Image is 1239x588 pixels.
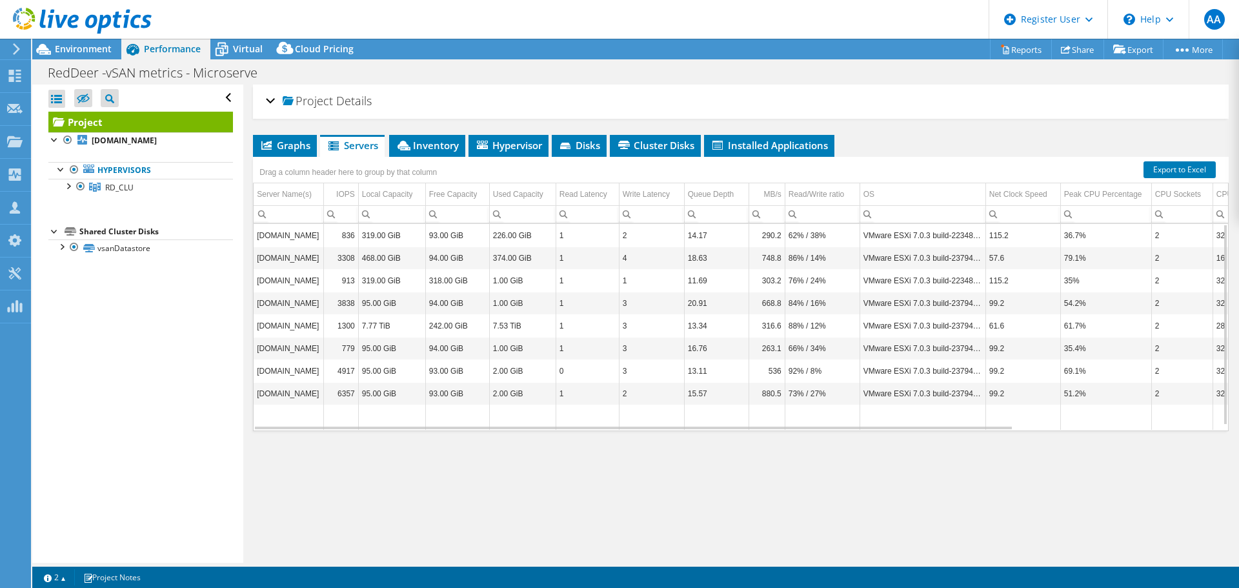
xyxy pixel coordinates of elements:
[1064,187,1142,202] div: Peak CPU Percentage
[863,187,874,202] div: OS
[619,382,684,405] td: Column Write Latency, Value 2
[684,360,749,382] td: Column Queue Depth, Value 13.11
[358,247,425,269] td: Column Local Capacity, Value 468.00 GiB
[785,269,860,292] td: Column Read/Write ratio, Value 76% / 24%
[619,337,684,360] td: Column Write Latency, Value 3
[860,314,985,337] td: Column OS, Value VMware ESXi 7.0.3 build-23794027
[254,183,323,206] td: Server Name(s) Column
[358,360,425,382] td: Column Local Capacity, Value 95.00 GiB
[425,292,489,314] td: Column Free Capacity, Value 94.00 GiB
[1060,382,1151,405] td: Column Peak CPU Percentage, Value 51.2%
[254,314,323,337] td: Column Server Name(s), Value rdhost8.crdnet.ca
[323,337,358,360] td: Column IOPS, Value 779
[785,337,860,360] td: Column Read/Write ratio, Value 66% / 34%
[425,382,489,405] td: Column Free Capacity, Value 93.00 GiB
[985,269,1060,292] td: Column Net Clock Speed, Value 115.2
[1151,224,1213,247] td: Column CPU Sockets, Value 2
[259,139,310,152] span: Graphs
[684,337,749,360] td: Column Queue Depth, Value 16.76
[489,183,556,206] td: Used Capacity Column
[785,292,860,314] td: Column Read/Write ratio, Value 84% / 16%
[425,314,489,337] td: Column Free Capacity, Value 242.00 GiB
[233,43,263,55] span: Virtual
[425,337,489,360] td: Column Free Capacity, Value 94.00 GiB
[254,382,323,405] td: Column Server Name(s), Value rdhost5.crdnet.ca
[1123,14,1135,25] svg: \n
[425,205,489,223] td: Column Free Capacity, Filter cell
[323,292,358,314] td: Column IOPS, Value 3838
[556,183,619,206] td: Read Latency Column
[79,224,233,239] div: Shared Cluster Disks
[425,360,489,382] td: Column Free Capacity, Value 93.00 GiB
[1163,39,1223,59] a: More
[684,224,749,247] td: Column Queue Depth, Value 14.17
[358,314,425,337] td: Column Local Capacity, Value 7.77 TiB
[558,139,600,152] span: Disks
[254,337,323,360] td: Column Server Name(s), Value rdhost4.crdnet.ca
[1060,314,1151,337] td: Column Peak CPU Percentage, Value 61.7%
[1151,183,1213,206] td: CPU Sockets Column
[489,382,556,405] td: Column Used Capacity, Value 2.00 GiB
[860,382,985,405] td: Column OS, Value VMware ESXi 7.0.3 build-23794027
[785,183,860,206] td: Read/Write ratio Column
[1060,269,1151,292] td: Column Peak CPU Percentage, Value 35%
[1060,360,1151,382] td: Column Peak CPU Percentage, Value 69.1%
[619,314,684,337] td: Column Write Latency, Value 3
[860,183,985,206] td: OS Column
[556,292,619,314] td: Column Read Latency, Value 1
[556,224,619,247] td: Column Read Latency, Value 1
[358,183,425,206] td: Local Capacity Column
[785,205,860,223] td: Column Read/Write ratio, Filter cell
[749,247,785,269] td: Column MB/s, Value 748.8
[1103,39,1163,59] a: Export
[1143,161,1216,178] a: Export to Excel
[1151,337,1213,360] td: Column CPU Sockets, Value 2
[42,66,277,80] h1: RedDeer -vSAN metrics - Microserve
[362,187,413,202] div: Local Capacity
[493,187,543,202] div: Used Capacity
[749,360,785,382] td: Column MB/s, Value 536
[860,337,985,360] td: Column OS, Value VMware ESXi 7.0.3 build-23794027
[1060,183,1151,206] td: Peak CPU Percentage Column
[254,360,323,382] td: Column Server Name(s), Value rdhost1.crdnet.ca
[1151,314,1213,337] td: Column CPU Sockets, Value 2
[358,292,425,314] td: Column Local Capacity, Value 95.00 GiB
[257,187,312,202] div: Server Name(s)
[1060,224,1151,247] td: Column Peak CPU Percentage, Value 36.7%
[619,269,684,292] td: Column Write Latency, Value 1
[144,43,201,55] span: Performance
[489,314,556,337] td: Column Used Capacity, Value 7.53 TiB
[35,569,75,585] a: 2
[425,183,489,206] td: Free Capacity Column
[48,239,233,256] a: vsanDatastore
[785,360,860,382] td: Column Read/Write ratio, Value 92% / 8%
[619,360,684,382] td: Column Write Latency, Value 3
[684,382,749,405] td: Column Queue Depth, Value 15.57
[710,139,828,152] span: Installed Applications
[48,112,233,132] a: Project
[1060,247,1151,269] td: Column Peak CPU Percentage, Value 79.1%
[860,360,985,382] td: Column OS, Value VMware ESXi 7.0.3 build-23794027
[254,205,323,223] td: Column Server Name(s), Filter cell
[684,247,749,269] td: Column Queue Depth, Value 18.63
[323,360,358,382] td: Column IOPS, Value 4917
[985,382,1060,405] td: Column Net Clock Speed, Value 99.2
[985,314,1060,337] td: Column Net Clock Speed, Value 61.6
[619,247,684,269] td: Column Write Latency, Value 4
[619,205,684,223] td: Column Write Latency, Filter cell
[1060,205,1151,223] td: Column Peak CPU Percentage, Filter cell
[556,360,619,382] td: Column Read Latency, Value 0
[749,269,785,292] td: Column MB/s, Value 303.2
[860,292,985,314] td: Column OS, Value VMware ESXi 7.0.3 build-23794027
[489,224,556,247] td: Column Used Capacity, Value 226.00 GiB
[684,292,749,314] td: Column Queue Depth, Value 20.91
[254,224,323,247] td: Column Server Name(s), Value rdhost3.crdnet.ca
[985,224,1060,247] td: Column Net Clock Speed, Value 115.2
[254,247,323,269] td: Column Server Name(s), Value rdhost7.crdnet.ca
[489,360,556,382] td: Column Used Capacity, Value 2.00 GiB
[1151,205,1213,223] td: Column CPU Sockets, Filter cell
[475,139,542,152] span: Hypervisor
[556,269,619,292] td: Column Read Latency, Value 1
[556,337,619,360] td: Column Read Latency, Value 1
[556,205,619,223] td: Column Read Latency, Filter cell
